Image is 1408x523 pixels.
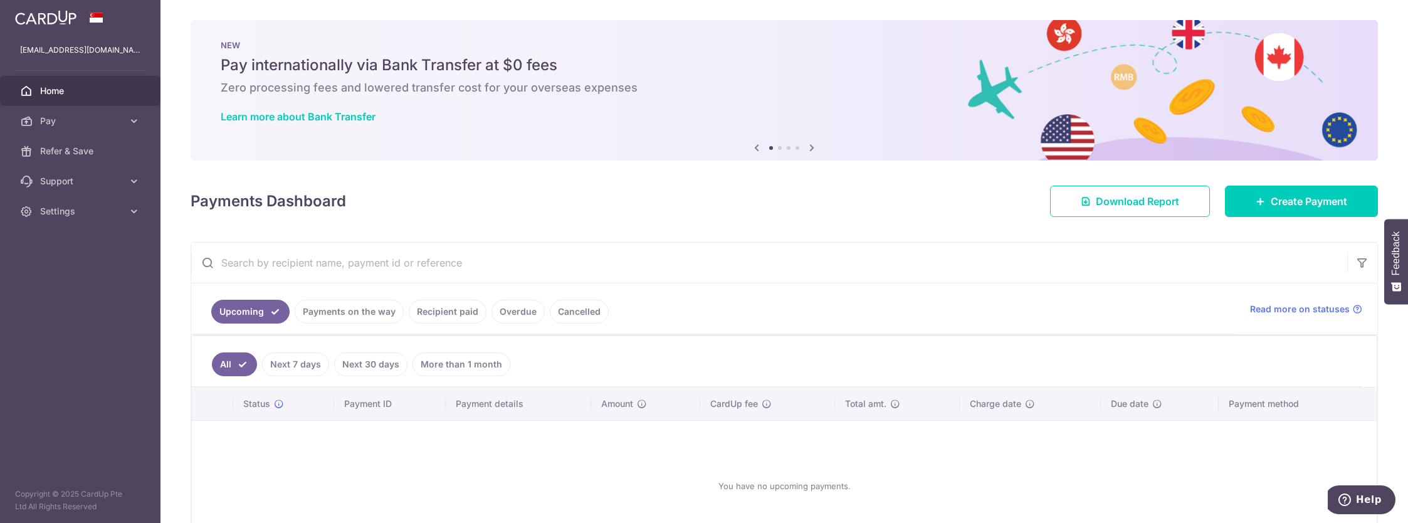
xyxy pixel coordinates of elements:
[40,115,123,127] span: Pay
[1050,186,1210,217] a: Download Report
[295,300,404,324] a: Payments on the way
[1271,194,1347,209] span: Create Payment
[1111,398,1148,410] span: Due date
[550,300,609,324] a: Cancelled
[1250,303,1350,315] span: Read more on statuses
[221,80,1348,95] h6: Zero processing fees and lowered transfer cost for your overseas expenses
[191,20,1378,161] img: Bank transfer banner
[1250,303,1362,315] a: Read more on statuses
[334,388,446,420] th: Payment ID
[491,300,545,324] a: Overdue
[1096,194,1179,209] span: Download Report
[970,398,1021,410] span: Charge date
[601,398,633,410] span: Amount
[221,40,1348,50] p: NEW
[334,352,407,376] a: Next 30 days
[412,352,510,376] a: More than 1 month
[20,44,140,56] p: [EMAIL_ADDRESS][DOMAIN_NAME]
[1384,219,1408,304] button: Feedback - Show survey
[40,85,123,97] span: Home
[191,243,1347,283] input: Search by recipient name, payment id or reference
[40,145,123,157] span: Refer & Save
[1328,485,1395,517] iframe: Opens a widget where you can find more information
[15,10,76,25] img: CardUp
[1390,231,1402,275] span: Feedback
[1219,388,1377,420] th: Payment method
[446,388,591,420] th: Payment details
[40,175,123,188] span: Support
[1225,186,1378,217] a: Create Payment
[243,398,270,410] span: Status
[40,205,123,218] span: Settings
[409,300,486,324] a: Recipient paid
[221,55,1348,75] h5: Pay internationally via Bank Transfer at $0 fees
[191,190,346,213] h4: Payments Dashboard
[710,398,758,410] span: CardUp fee
[211,300,290,324] a: Upcoming
[845,398,886,410] span: Total amt.
[262,352,329,376] a: Next 7 days
[221,110,376,123] a: Learn more about Bank Transfer
[212,352,257,376] a: All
